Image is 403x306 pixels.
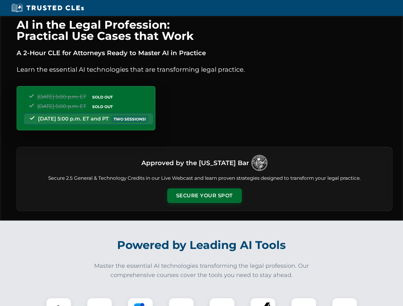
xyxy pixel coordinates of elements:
p: Learn the essential AI technologies that are transforming legal practice. [17,64,392,75]
h2: Powered by Leading AI Tools [25,234,378,256]
h3: Approved by the [US_STATE] Bar [141,157,249,169]
img: Trusted CLEs [10,3,86,13]
span: [DATE] 5:00 p.m. ET [37,94,86,100]
p: Master the essential AI technologies transforming the legal profession. Our comprehensive courses... [90,261,313,280]
button: Secure Your Spot [167,188,242,203]
img: Logo [251,155,267,171]
span: SOLD OUT [90,103,115,110]
span: SOLD OUT [90,94,115,100]
h1: AI in the Legal Profession: Practical Use Cases that Work [17,19,392,41]
p: A 2-Hour CLE for Attorneys Ready to Master AI in Practice [17,48,392,58]
span: [DATE] 5:00 p.m. ET [37,103,86,109]
p: Secure 2.5 General & Technology Credits in our Live Webcast and learn proven strategies designed ... [25,175,384,182]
